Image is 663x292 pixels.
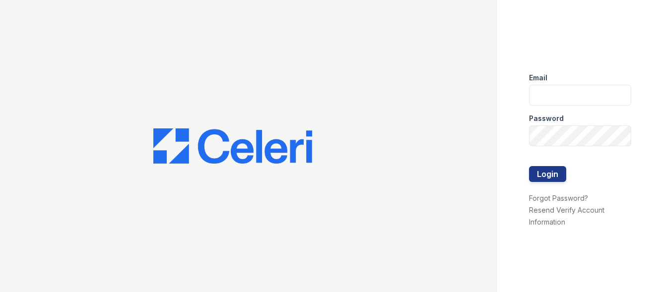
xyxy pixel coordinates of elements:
label: Password [529,114,564,123]
img: CE_Logo_Blue-a8612792a0a2168367f1c8372b55b34899dd931a85d93a1a3d3e32e68fde9ad4.png [153,128,312,164]
a: Resend Verify Account Information [529,206,604,226]
label: Email [529,73,547,83]
a: Forgot Password? [529,194,588,202]
button: Login [529,166,566,182]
